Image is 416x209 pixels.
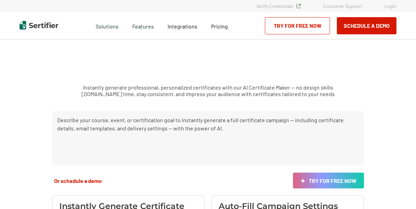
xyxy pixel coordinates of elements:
[265,17,330,34] a: Try for Free Now
[63,84,353,97] p: Instantly generate professional, personalized certificates with our AI Certificate Maker — no des...
[96,21,119,30] span: Solutions
[52,173,104,188] a: Or schedule a demo
[256,3,301,9] a: Verify Credentials
[293,173,364,188] a: Try for free now
[52,177,104,184] button: Or schedule a demo
[211,21,228,30] a: Pricing
[168,23,197,30] span: Integrations
[132,21,154,30] span: Features
[296,4,301,8] img: Verified
[20,21,58,30] img: Sertifier | Digital Credentialing Platform
[323,3,362,9] a: Customer Support
[384,3,396,9] a: Login
[125,53,292,74] h1: AI Certificate Maker
[211,23,228,30] span: Pricing
[168,21,197,30] a: Integrations
[301,178,305,184] img: AI Icon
